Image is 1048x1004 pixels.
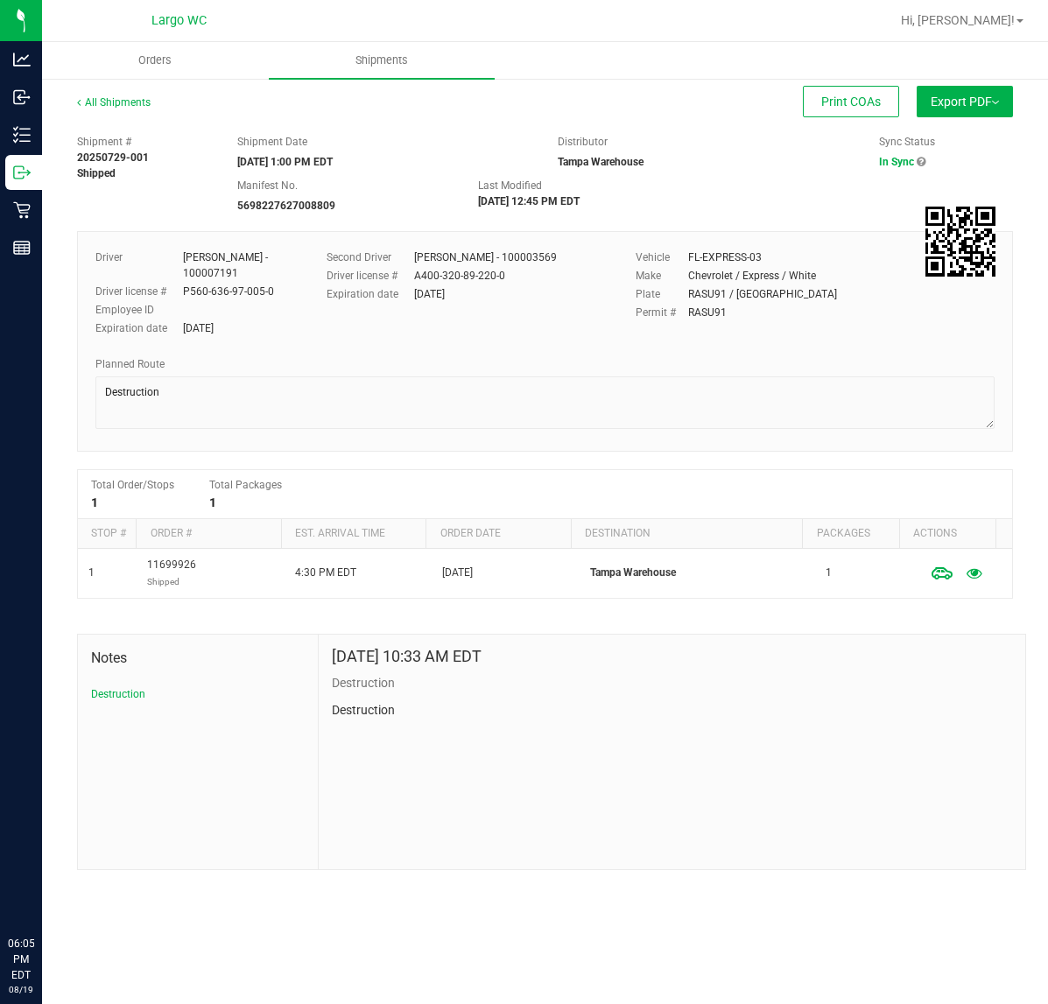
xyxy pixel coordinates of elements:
[183,249,300,281] div: [PERSON_NAME] - 100007191
[590,565,805,581] p: Tampa Warehouse
[91,495,98,509] strong: 1
[558,134,608,150] label: Distributor
[77,96,151,109] a: All Shipments
[478,178,542,193] label: Last Modified
[183,284,274,299] div: P560-636-97-005-0
[802,519,898,549] th: Packages
[13,126,31,144] inline-svg: Inventory
[332,701,1012,720] p: Destruction
[183,320,214,336] div: [DATE]
[115,53,195,68] span: Orders
[95,358,165,370] span: Planned Route
[8,936,34,983] p: 06:05 PM EDT
[478,195,580,207] strong: [DATE] 12:45 PM EDT
[636,268,688,284] label: Make
[327,249,414,265] label: Second Driver
[636,305,688,320] label: Permit #
[13,201,31,219] inline-svg: Retail
[327,268,414,284] label: Driver license #
[879,134,935,150] label: Sync Status
[826,565,832,581] span: 1
[688,268,816,284] div: Chevrolet / Express / White
[147,557,196,590] span: 11699926
[442,565,473,581] span: [DATE]
[136,519,280,549] th: Order #
[91,479,174,491] span: Total Order/Stops
[52,861,73,882] iframe: Resource center unread badge
[917,86,1013,117] button: Export PDF
[147,573,196,590] p: Shipped
[237,134,307,150] label: Shipment Date
[925,207,995,277] qrcode: 20250729-001
[426,519,570,549] th: Order date
[281,519,426,549] th: Est. arrival time
[332,53,432,68] span: Shipments
[237,178,298,193] label: Manifest No.
[209,495,216,509] strong: 1
[901,13,1015,27] span: Hi, [PERSON_NAME]!
[13,239,31,256] inline-svg: Reports
[77,134,211,150] span: Shipment #
[13,164,31,181] inline-svg: Outbound
[414,268,505,284] div: A400-320-89-220-0
[77,167,116,179] strong: Shipped
[803,86,899,117] button: Print COAs
[91,648,305,669] span: Notes
[13,88,31,106] inline-svg: Inbound
[13,51,31,68] inline-svg: Analytics
[91,686,145,702] button: Destruction
[925,556,960,591] span: Mark this stop as Not Yet Arrived in BioTrack.
[414,249,557,265] div: [PERSON_NAME] - 100003569
[237,156,333,168] strong: [DATE] 1:00 PM EDT
[636,249,688,265] label: Vehicle
[879,156,914,168] span: In Sync
[636,286,688,302] label: Plate
[925,207,995,277] img: Scan me!
[95,249,183,281] label: Driver
[558,156,644,168] strong: Tampa Warehouse
[77,151,149,164] strong: 20250729-001
[295,565,356,581] span: 4:30 PM EDT
[95,302,183,318] label: Employee ID
[414,286,445,302] div: [DATE]
[237,200,335,212] strong: 5698227627008809
[688,305,727,320] div: RASU91
[269,42,496,79] a: Shipments
[42,42,269,79] a: Orders
[571,519,803,549] th: Destination
[688,249,762,265] div: FL-EXPRESS-03
[327,286,414,302] label: Expiration date
[78,519,136,549] th: Stop #
[332,648,482,665] h4: [DATE] 10:33 AM EDT
[899,519,995,549] th: Actions
[18,864,70,916] iframe: Resource center
[8,983,34,996] p: 08/19
[209,479,282,491] span: Total Packages
[151,13,207,28] span: Largo WC
[332,674,1012,692] p: Destruction
[821,95,881,109] span: Print COAs
[688,286,837,302] div: RASU91 / [GEOGRAPHIC_DATA]
[95,320,183,336] label: Expiration date
[88,565,95,581] span: 1
[95,284,183,299] label: Driver license #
